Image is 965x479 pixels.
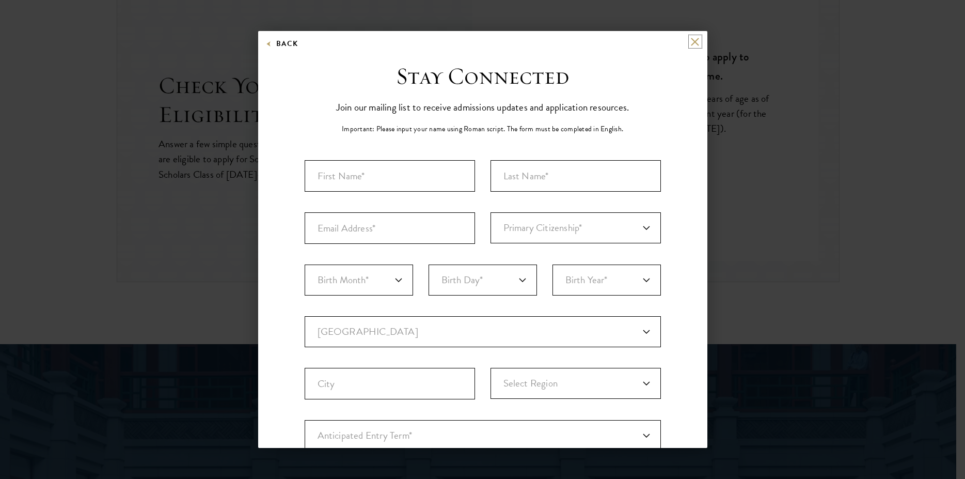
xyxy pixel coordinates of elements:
input: City [305,368,475,399]
input: Email Address* [305,212,475,244]
div: Last Name (Family Name)* [491,160,661,192]
p: Join our mailing list to receive admissions updates and application resources. [336,99,629,116]
select: Month [305,265,413,296]
input: Last Name* [491,160,661,192]
div: Primary Citizenship* [491,212,661,244]
div: Birthdate* [305,265,661,316]
p: Important: Please input your name using Roman script. The form must be completed in English. [342,123,623,134]
select: Day [429,265,537,296]
select: Year [552,265,661,296]
button: Back [266,37,298,50]
h3: Stay Connected [396,62,569,91]
div: Anticipated Entry Term* [305,420,661,451]
input: First Name* [305,160,475,192]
